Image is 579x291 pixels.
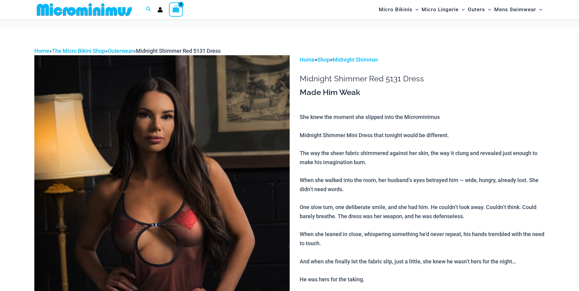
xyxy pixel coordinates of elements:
[136,48,221,54] span: Midnight Shimmer Red 5131 Dress
[494,2,536,17] span: Mens Swimwear
[300,74,545,83] h1: Midnight Shimmer Red 5131 Dress
[317,56,330,63] a: Shop
[485,2,491,17] span: Menu Toggle
[300,87,545,98] h3: Made Him Weak
[468,2,485,17] span: Outers
[412,2,419,17] span: Menu Toggle
[34,48,49,54] a: Home
[377,2,420,17] a: Micro BikinisMenu ToggleMenu Toggle
[466,2,493,17] a: OutersMenu ToggleMenu Toggle
[493,2,544,17] a: Mens SwimwearMenu ToggleMenu Toggle
[34,3,134,16] img: MM SHOP LOGO FLAT
[146,6,151,13] a: Search icon link
[459,2,465,17] span: Menu Toggle
[379,2,412,17] span: Micro Bikinis
[376,1,545,18] nav: Site Navigation
[333,56,378,63] a: Midnight Shimmer
[169,2,183,16] a: View Shopping Cart, empty
[34,48,221,54] span: » » »
[536,2,542,17] span: Menu Toggle
[300,55,545,64] p: > >
[157,7,163,12] a: Account icon link
[422,2,459,17] span: Micro Lingerie
[52,48,105,54] a: The Micro Bikini Shop
[108,48,133,54] a: Outerwear
[420,2,466,17] a: Micro LingerieMenu ToggleMenu Toggle
[300,56,315,63] a: Home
